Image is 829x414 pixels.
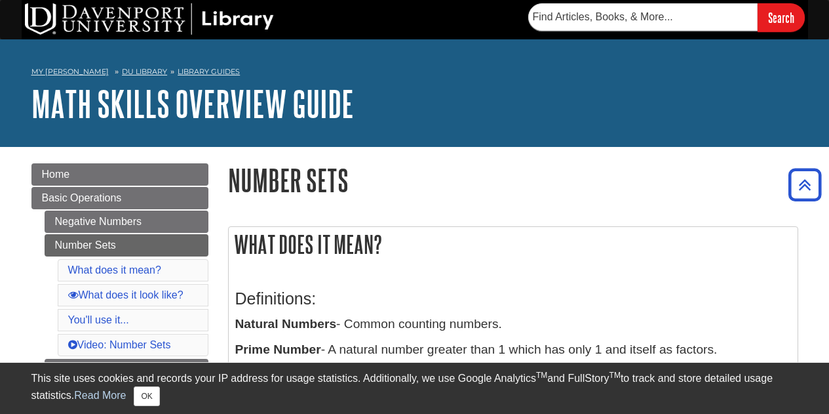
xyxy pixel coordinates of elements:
a: Adding and Subtracting Whole Numbers [45,359,208,397]
button: Close [134,386,159,406]
sup: TM [536,371,547,380]
a: Video: Number Sets [68,339,171,350]
p: - A natural number greater than 1 which has only 1 and itself as factors. [235,341,791,360]
a: Read More [74,390,126,401]
a: My [PERSON_NAME] [31,66,109,77]
b: Prime Number [235,342,321,356]
nav: breadcrumb [31,63,798,84]
a: Home [31,163,208,186]
h2: What does it mean? [229,227,798,262]
b: Natural Numbers [235,317,337,331]
a: Back to Top [784,176,826,194]
div: This site uses cookies and records your IP address for usage statistics. Additionally, we use Goo... [31,371,798,406]
a: Basic Operations [31,187,208,209]
span: Basic Operations [42,192,122,203]
img: DU Library [25,3,274,35]
input: Search [758,3,805,31]
form: Searches DU Library's articles, books, and more [528,3,805,31]
sup: TM [609,371,621,380]
h1: Number Sets [228,163,798,197]
input: Find Articles, Books, & More... [528,3,758,31]
a: What does it mean? [68,264,161,276]
a: Number Sets [45,234,208,257]
a: Negative Numbers [45,211,208,233]
a: You'll use it... [68,314,129,325]
a: Math Skills Overview Guide [31,83,354,124]
span: Home [42,169,70,180]
a: Library Guides [178,67,240,76]
a: DU Library [122,67,167,76]
h3: Definitions: [235,289,791,308]
p: - Common counting numbers. [235,315,791,334]
a: What does it look like? [68,289,183,300]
